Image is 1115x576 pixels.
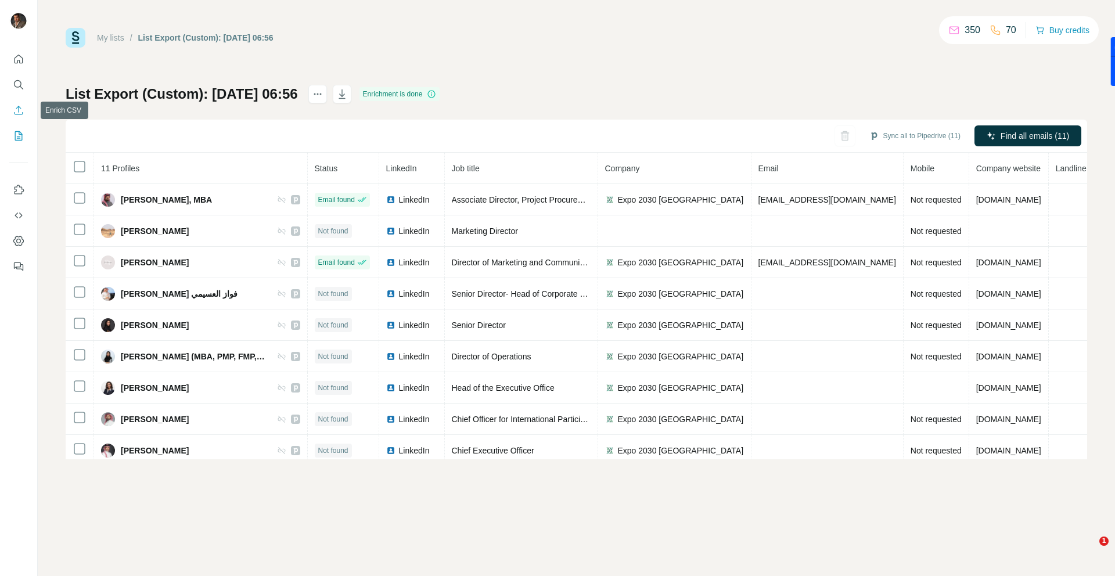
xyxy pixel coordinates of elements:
[399,194,430,206] span: LinkedIn
[1035,22,1089,38] button: Buy credits
[758,164,779,173] span: Email
[911,321,962,330] span: Not requested
[121,445,189,456] span: [PERSON_NAME]
[9,179,28,200] button: Use Surfe on LinkedIn
[121,319,189,331] span: [PERSON_NAME]
[9,100,28,121] button: Enrich CSV
[399,257,430,268] span: LinkedIn
[976,415,1041,424] span: [DOMAIN_NAME]
[386,226,395,236] img: LinkedIn logo
[1099,537,1109,546] span: 1
[318,320,348,330] span: Not found
[121,351,265,362] span: [PERSON_NAME] (MBA, PMP, FMP, CFM)
[399,445,430,456] span: LinkedIn
[386,352,395,361] img: LinkedIn logo
[399,225,430,237] span: LinkedIn
[452,321,506,330] span: Senior Director
[976,289,1041,298] span: [DOMAIN_NAME]
[605,383,614,393] img: company-logo
[452,352,531,361] span: Director of Operations
[618,257,744,268] span: Expo 2030 [GEOGRAPHIC_DATA]
[976,352,1041,361] span: [DOMAIN_NAME]
[452,415,703,424] span: Chief Officer for International Participants & Stakeholder Management
[452,258,606,267] span: Director of Marketing and Communications
[318,351,348,362] span: Not found
[911,164,934,173] span: Mobile
[605,258,614,267] img: company-logo
[66,28,85,48] img: Surfe Logo
[452,164,480,173] span: Job title
[386,289,395,298] img: LinkedIn logo
[318,445,348,456] span: Not found
[452,289,671,298] span: Senior Director- Head of Corporate Procurement Department
[618,413,744,425] span: Expo 2030 [GEOGRAPHIC_DATA]
[318,414,348,424] span: Not found
[121,194,212,206] span: [PERSON_NAME], MBA
[618,194,744,206] span: Expo 2030 [GEOGRAPHIC_DATA]
[605,289,614,298] img: company-logo
[974,125,1081,146] button: Find all emails (11)
[605,195,614,204] img: company-logo
[308,85,327,103] button: actions
[1056,164,1087,173] span: Landline
[121,288,238,300] span: [PERSON_NAME] فواز العسيمي
[386,415,395,424] img: LinkedIn logo
[101,287,115,301] img: Avatar
[618,319,744,331] span: Expo 2030 [GEOGRAPHIC_DATA]
[758,258,896,267] span: [EMAIL_ADDRESS][DOMAIN_NAME]
[976,195,1041,204] span: [DOMAIN_NAME]
[911,352,962,361] span: Not requested
[121,225,189,237] span: [PERSON_NAME]
[386,446,395,455] img: LinkedIn logo
[452,226,518,236] span: Marketing Director
[9,125,28,146] button: My lists
[605,415,614,424] img: company-logo
[618,351,744,362] span: Expo 2030 [GEOGRAPHIC_DATA]
[605,321,614,330] img: company-logo
[101,412,115,426] img: Avatar
[97,33,124,42] a: My lists
[861,127,969,145] button: Sync all to Pipedrive (11)
[315,164,338,173] span: Status
[605,164,640,173] span: Company
[9,74,28,95] button: Search
[9,205,28,226] button: Use Surfe API
[386,383,395,393] img: LinkedIn logo
[386,258,395,267] img: LinkedIn logo
[101,350,115,363] img: Avatar
[976,321,1041,330] span: [DOMAIN_NAME]
[1001,130,1069,142] span: Find all emails (11)
[101,193,115,207] img: Avatar
[121,382,189,394] span: [PERSON_NAME]
[618,288,744,300] span: Expo 2030 [GEOGRAPHIC_DATA]
[911,446,962,455] span: Not requested
[399,413,430,425] span: LinkedIn
[618,382,744,394] span: Expo 2030 [GEOGRAPHIC_DATA]
[386,195,395,204] img: LinkedIn logo
[911,415,962,424] span: Not requested
[976,446,1041,455] span: [DOMAIN_NAME]
[318,195,355,205] span: Email found
[399,319,430,331] span: LinkedIn
[101,444,115,458] img: Avatar
[758,195,896,204] span: [EMAIL_ADDRESS][DOMAIN_NAME]
[1006,23,1016,37] p: 70
[1076,537,1103,564] iframe: Intercom live chat
[318,226,348,236] span: Not found
[605,446,614,455] img: company-logo
[101,255,115,269] img: Avatar
[911,226,962,236] span: Not requested
[9,49,28,70] button: Quick start
[121,257,189,268] span: [PERSON_NAME]
[399,382,430,394] span: LinkedIn
[399,288,430,300] span: LinkedIn
[66,85,298,103] h1: List Export (Custom): [DATE] 06:56
[318,257,355,268] span: Email found
[101,318,115,332] img: Avatar
[605,352,614,361] img: company-logo
[101,224,115,238] img: Avatar
[121,413,189,425] span: [PERSON_NAME]
[130,32,132,44] li: /
[386,321,395,330] img: LinkedIn logo
[318,383,348,393] span: Not found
